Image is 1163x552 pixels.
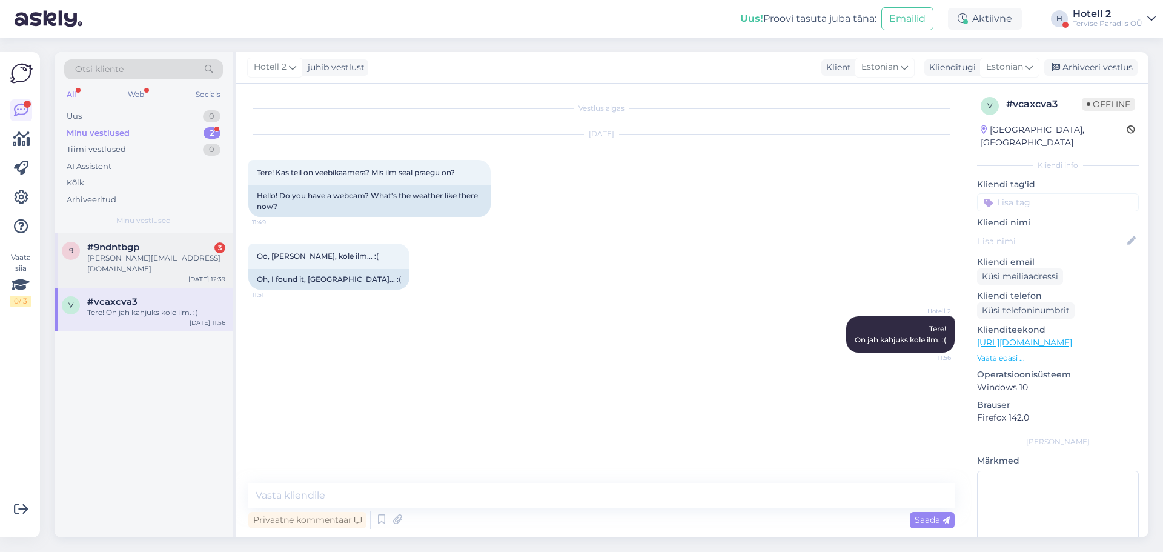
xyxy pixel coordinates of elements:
[203,144,220,156] div: 0
[1073,9,1156,28] a: Hotell 2Tervise Paradiis OÜ
[861,61,898,74] span: Estonian
[1082,98,1135,111] span: Offline
[67,127,130,139] div: Minu vestlused
[977,368,1139,381] p: Operatsioonisüsteem
[981,124,1127,149] div: [GEOGRAPHIC_DATA], [GEOGRAPHIC_DATA]
[188,274,225,284] div: [DATE] 12:39
[987,101,992,110] span: v
[10,62,33,85] img: Askly Logo
[254,61,287,74] span: Hotell 2
[193,87,223,102] div: Socials
[977,436,1139,447] div: [PERSON_NAME]
[203,110,220,122] div: 0
[977,454,1139,467] p: Märkmed
[1073,9,1142,19] div: Hotell 2
[67,144,126,156] div: Tiimi vestlused
[69,246,73,255] span: 9
[977,216,1139,229] p: Kliendi nimi
[977,302,1075,319] div: Küsi telefoninumbrit
[125,87,147,102] div: Web
[248,269,409,290] div: Oh, I found it, [GEOGRAPHIC_DATA]... :(
[64,87,78,102] div: All
[87,296,138,307] span: #vcaxcva3
[977,411,1139,424] p: Firefox 142.0
[116,215,171,226] span: Minu vestlused
[248,128,955,139] div: [DATE]
[248,185,491,217] div: Hello! Do you have a webcam? What's the weather like there now?
[248,103,955,114] div: Vestlus algas
[252,218,297,227] span: 11:49
[977,160,1139,171] div: Kliendi info
[87,307,225,318] div: Tere! On jah kahjuks kole ilm. :(
[881,7,933,30] button: Emailid
[977,381,1139,394] p: Windows 10
[906,353,951,362] span: 11:56
[977,193,1139,211] input: Lisa tag
[303,61,365,74] div: juhib vestlust
[915,514,950,525] span: Saada
[924,61,976,74] div: Klienditugi
[740,13,763,24] b: Uus!
[977,353,1139,364] p: Vaata edasi ...
[740,12,876,26] div: Proovi tasuta juba täna:
[75,63,124,76] span: Otsi kliente
[87,253,225,274] div: [PERSON_NAME][EMAIL_ADDRESS][DOMAIN_NAME]
[252,290,297,299] span: 11:51
[1044,59,1138,76] div: Arhiveeri vestlus
[978,234,1125,248] input: Lisa nimi
[977,337,1072,348] a: [URL][DOMAIN_NAME]
[204,127,220,139] div: 2
[67,110,82,122] div: Uus
[214,242,225,253] div: 3
[87,242,139,253] span: #9ndntbgp
[1051,10,1068,27] div: H
[257,168,455,177] span: Tere! Kas teil on veebikaamera? Mis ilm seal praegu on?
[248,512,366,528] div: Privaatne kommentaar
[906,307,951,316] span: Hotell 2
[1006,97,1082,111] div: # vcaxcva3
[257,251,379,261] span: Oo, [PERSON_NAME], kole ilm... :(
[67,177,84,189] div: Kõik
[948,8,1022,30] div: Aktiivne
[67,161,111,173] div: AI Assistent
[821,61,851,74] div: Klient
[10,296,31,307] div: 0 / 3
[190,318,225,327] div: [DATE] 11:56
[977,256,1139,268] p: Kliendi email
[67,194,116,206] div: Arhiveeritud
[10,252,31,307] div: Vaata siia
[1073,19,1142,28] div: Tervise Paradiis OÜ
[977,178,1139,191] p: Kliendi tag'id
[977,324,1139,336] p: Klienditeekond
[986,61,1023,74] span: Estonian
[68,301,73,310] span: v
[977,399,1139,411] p: Brauser
[977,268,1063,285] div: Küsi meiliaadressi
[977,290,1139,302] p: Kliendi telefon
